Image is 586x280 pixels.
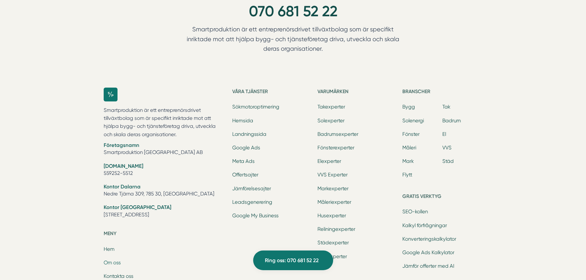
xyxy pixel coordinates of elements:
[317,158,341,164] a: Elexperter
[402,145,416,151] a: Måleri
[402,250,454,255] a: Google Ads Kalkylator
[402,192,482,202] h5: Gratis verktyg
[104,204,225,219] li: [STREET_ADDRESS]
[232,186,271,191] a: Jämförelsesajter
[232,145,260,151] a: Google Ads
[317,145,354,151] a: Fönsterexperter
[402,263,454,269] a: Jämför offerter med AI
[402,158,414,164] a: Mark
[317,104,345,110] a: Takexperter
[402,131,420,137] a: Fönster
[232,104,279,110] a: Sökmotoroptimering
[442,131,446,137] a: El
[104,142,225,157] li: Smartproduktion [GEOGRAPHIC_DATA] AB
[317,88,397,97] h5: Varumärken
[104,142,139,148] strong: Företagsnamn
[402,209,428,215] a: SEO-kollen
[104,183,225,199] li: Nedre Tjärna 309, 785 30, [GEOGRAPHIC_DATA]
[175,25,411,57] p: Smartproduktion är ett entreprenörsdrivet tillväxtbolag som är specifikt inriktade mot att hjälpa...
[232,118,253,124] a: Hemsida
[402,88,482,97] h5: Branscher
[317,240,349,246] a: Städexperter
[317,172,348,178] a: VVS Experter
[104,204,171,210] strong: Kontor [GEOGRAPHIC_DATA]
[253,250,333,270] a: Ring oss: 070 681 52 22
[104,163,225,178] li: 559252-5512
[402,172,412,178] a: Flytt
[442,118,461,124] a: Badrum
[104,106,225,139] p: Smartproduktion är ett entreprenörsdrivet tillväxtbolag som är specifikt inriktade mot att hjälpa...
[232,172,258,178] a: Offertsajter
[232,199,272,205] a: Leadsgenerering
[317,226,355,232] a: Reliningexperter
[104,183,141,190] strong: Kontor Dalarna
[265,256,319,265] span: Ring oss: 070 681 52 22
[104,273,134,279] a: Kontakta oss
[232,131,266,137] a: Landningssida
[317,186,349,191] a: Markexperter
[402,104,415,110] a: Bygg
[104,230,225,239] h5: Meny
[402,236,456,242] a: Konverteringskalkylator
[249,2,337,20] a: 070 681 52 22
[402,118,424,124] a: Solenergi
[317,254,347,259] a: Flyttexperter
[317,213,346,219] a: Husexperter
[402,223,447,228] a: Kalkyl förfrågningar
[104,246,114,252] a: Hem
[232,88,312,97] h5: Våra tjänster
[442,158,454,164] a: Städ
[232,158,255,164] a: Meta Ads
[317,199,351,205] a: Måleriexperter
[317,131,358,137] a: Badrumsexperter
[104,260,121,266] a: Om oss
[104,163,143,169] strong: [DOMAIN_NAME]
[317,118,345,124] a: Solexperter
[442,104,450,110] a: Tak
[232,213,279,219] a: Google My Business
[442,145,452,151] a: VVS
